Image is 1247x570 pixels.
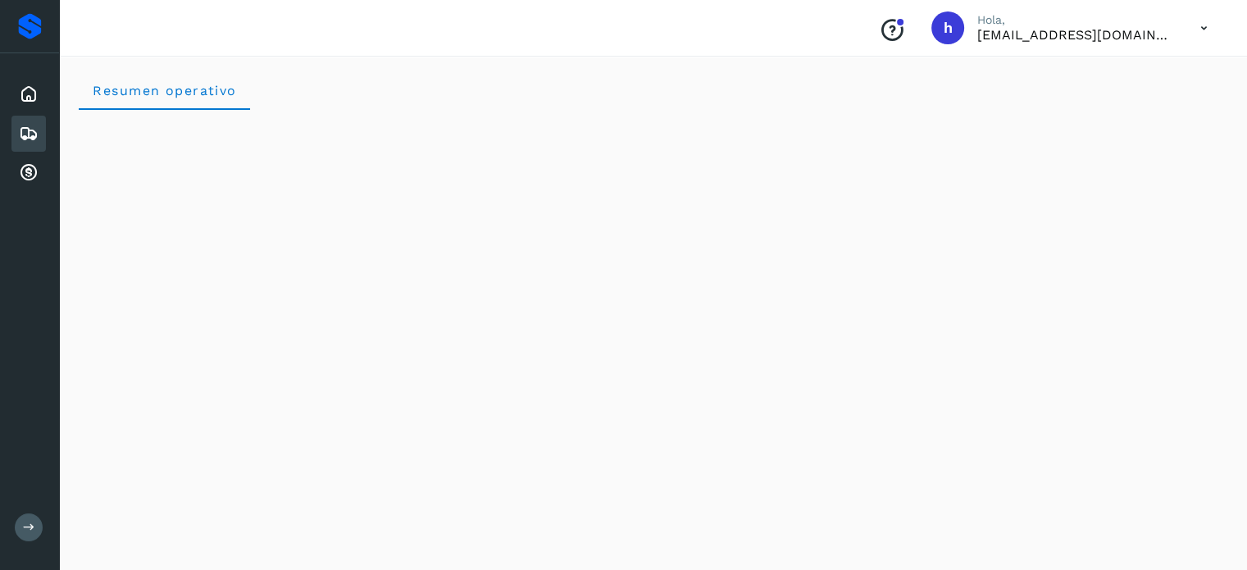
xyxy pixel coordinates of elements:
[92,83,237,98] span: Resumen operativo
[11,155,46,191] div: Cuentas por cobrar
[977,13,1174,27] p: Hola,
[11,116,46,152] div: Embarques
[11,76,46,112] div: Inicio
[977,27,1174,43] p: hpichardo@karesan.com.mx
